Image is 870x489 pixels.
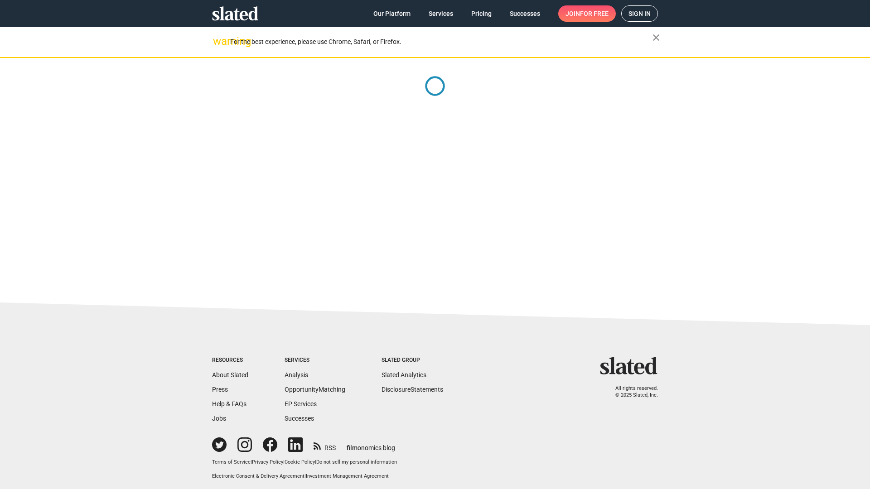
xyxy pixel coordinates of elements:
[382,357,443,364] div: Slated Group
[285,415,314,422] a: Successes
[347,444,358,451] span: film
[347,436,395,452] a: filmonomics blog
[421,5,460,22] a: Services
[213,36,224,47] mat-icon: warning
[212,371,248,379] a: About Slated
[304,473,306,479] span: |
[314,438,336,452] a: RSS
[628,6,651,21] span: Sign in
[366,5,418,22] a: Our Platform
[382,371,426,379] a: Slated Analytics
[429,5,453,22] span: Services
[651,32,662,43] mat-icon: close
[252,459,283,465] a: Privacy Policy
[316,459,397,466] button: Do not sell my personal information
[565,5,609,22] span: Join
[558,5,616,22] a: Joinfor free
[212,415,226,422] a: Jobs
[315,459,316,465] span: |
[373,5,411,22] span: Our Platform
[471,5,492,22] span: Pricing
[580,5,609,22] span: for free
[212,357,248,364] div: Resources
[285,459,315,465] a: Cookie Policy
[212,400,246,407] a: Help & FAQs
[230,36,652,48] div: For the best experience, please use Chrome, Safari, or Firefox.
[606,385,658,398] p: All rights reserved. © 2025 Slated, Inc.
[285,386,345,393] a: OpportunityMatching
[285,357,345,364] div: Services
[285,400,317,407] a: EP Services
[251,459,252,465] span: |
[464,5,499,22] a: Pricing
[212,386,228,393] a: Press
[510,5,540,22] span: Successes
[382,386,443,393] a: DisclosureStatements
[283,459,285,465] span: |
[212,459,251,465] a: Terms of Service
[503,5,547,22] a: Successes
[306,473,389,479] a: Investment Management Agreement
[285,371,308,379] a: Analysis
[621,5,658,22] a: Sign in
[212,473,304,479] a: Electronic Consent & Delivery Agreement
